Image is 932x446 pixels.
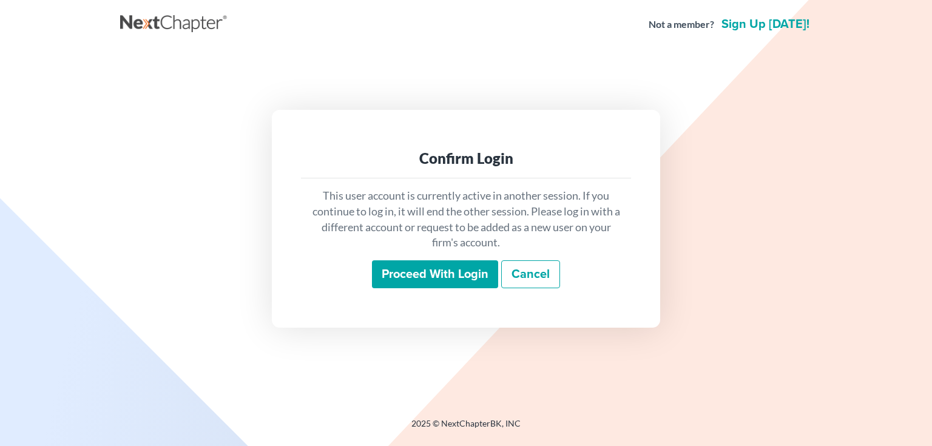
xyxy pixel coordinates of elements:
strong: Not a member? [649,18,714,32]
p: This user account is currently active in another session. If you continue to log in, it will end ... [311,188,621,251]
div: 2025 © NextChapterBK, INC [120,417,812,439]
div: Confirm Login [311,149,621,168]
input: Proceed with login [372,260,498,288]
a: Cancel [501,260,560,288]
a: Sign up [DATE]! [719,18,812,30]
